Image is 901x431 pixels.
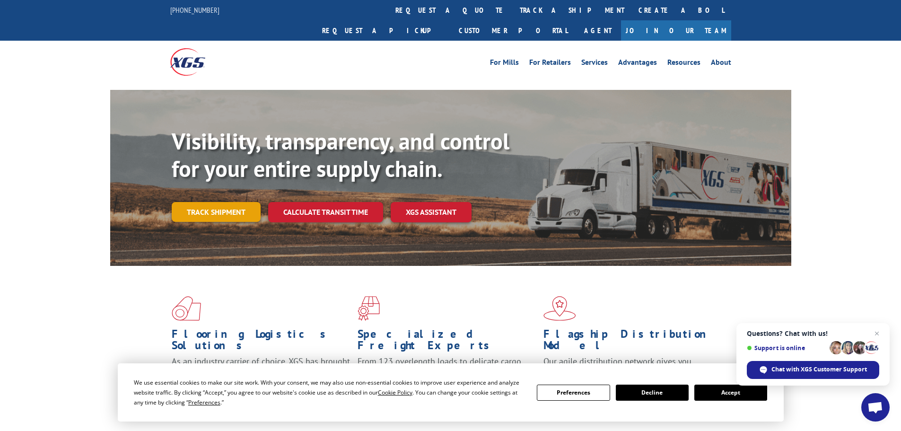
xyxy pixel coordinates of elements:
a: Advantages [618,59,657,69]
a: XGS ASSISTANT [391,202,472,222]
div: Cookie Consent Prompt [118,363,784,422]
span: Preferences [188,398,220,406]
a: Calculate transit time [268,202,383,222]
a: Request a pickup [315,20,452,41]
span: Support is online [747,344,826,352]
a: Join Our Team [621,20,731,41]
img: xgs-icon-flagship-distribution-model-red [543,296,576,321]
b: Visibility, transparency, and control for your entire supply chain. [172,126,509,183]
span: Questions? Chat with us! [747,330,879,337]
a: Services [581,59,608,69]
span: Cookie Policy [378,388,412,396]
a: [PHONE_NUMBER] [170,5,219,15]
a: Agent [575,20,621,41]
img: xgs-icon-focused-on-flooring-red [358,296,380,321]
h1: Flagship Distribution Model [543,328,722,356]
span: Chat with XGS Customer Support [747,361,879,379]
img: xgs-icon-total-supply-chain-intelligence-red [172,296,201,321]
a: For Retailers [529,59,571,69]
span: Our agile distribution network gives you nationwide inventory management on demand. [543,356,717,378]
button: Decline [616,385,689,401]
span: Chat with XGS Customer Support [771,365,867,374]
p: From 123 overlength loads to delicate cargo, our experienced staff knows the best way to move you... [358,356,536,398]
div: We use essential cookies to make our site work. With your consent, we may also use non-essential ... [134,378,525,407]
button: Accept [694,385,767,401]
h1: Specialized Freight Experts [358,328,536,356]
a: Track shipment [172,202,261,222]
button: Preferences [537,385,610,401]
a: Customer Portal [452,20,575,41]
a: Resources [667,59,700,69]
h1: Flooring Logistics Solutions [172,328,350,356]
a: About [711,59,731,69]
a: Open chat [861,393,890,422]
a: For Mills [490,59,519,69]
span: As an industry carrier of choice, XGS has brought innovation and dedication to flooring logistics... [172,356,350,389]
